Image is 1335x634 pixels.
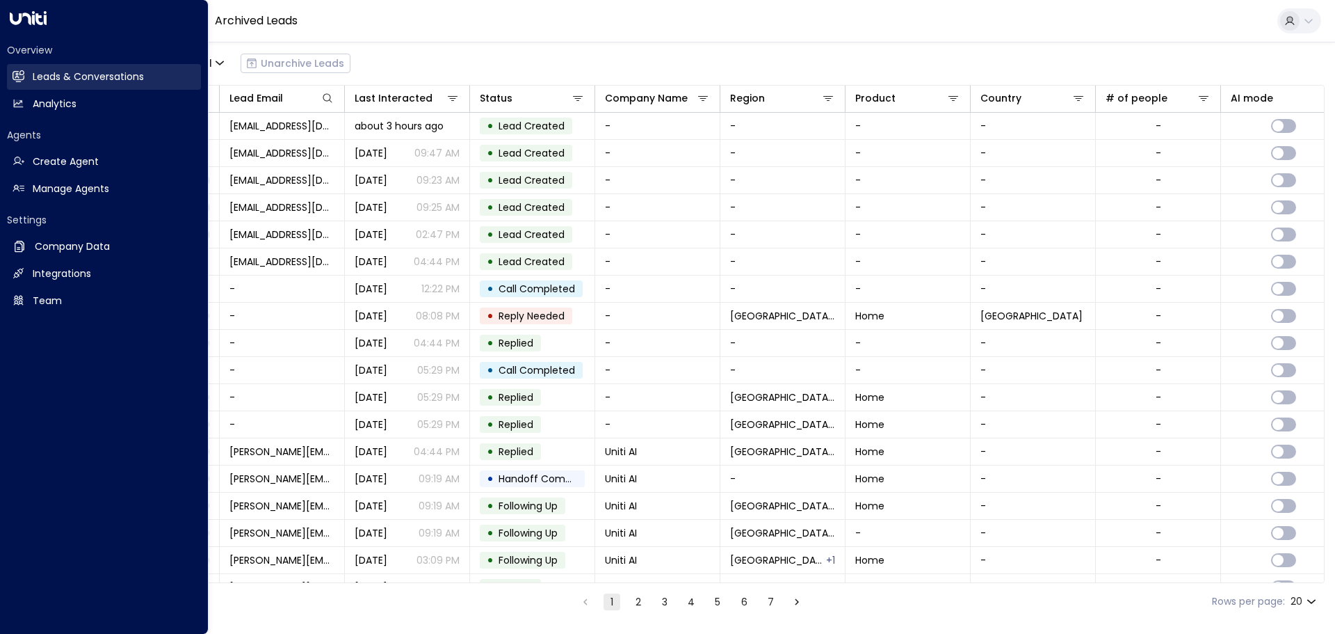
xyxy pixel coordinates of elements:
[229,580,334,594] span: kerric@getuniti.com
[215,13,298,29] a: Archived Leads
[487,277,494,301] div: •
[855,553,884,567] span: Home
[971,520,1096,546] td: -
[419,526,460,540] p: 09:19 AM
[595,357,720,383] td: -
[487,223,494,246] div: •
[220,303,345,329] td: -
[971,194,1096,221] td: -
[730,526,835,540] span: Central Texas
[855,309,884,323] span: Home
[845,357,971,383] td: -
[720,140,845,166] td: -
[355,173,387,187] span: Sep 12, 2025
[971,438,1096,465] td: -
[720,357,845,383] td: -
[355,228,387,241] span: Aug 21, 2025
[605,445,637,459] span: Uniti AI
[730,90,765,106] div: Region
[788,594,805,610] button: Go to next page
[499,309,565,323] span: Reply Needed
[845,167,971,193] td: -
[971,574,1096,601] td: -
[855,390,884,404] span: Home
[355,499,387,513] span: Sep 03, 2025
[355,282,387,296] span: Sep 11, 2025
[355,309,387,323] span: Sep 06, 2025
[730,390,835,404] span: Central Michigan
[414,336,460,350] p: 04:44 PM
[980,90,1085,106] div: Country
[762,594,779,610] button: Go to page 7
[355,255,387,269] span: Sep 11, 2025
[595,194,720,221] td: -
[720,276,845,302] td: -
[7,149,201,175] a: Create Agent
[845,194,971,221] td: -
[971,140,1096,166] td: -
[971,330,1096,356] td: -
[980,309,1083,323] span: United States
[355,336,387,350] span: Sep 03, 2025
[229,119,334,133] span: Microsoft365@communication.microsoft.com
[35,239,110,254] h2: Company Data
[720,221,845,248] td: -
[845,113,971,139] td: -
[730,445,835,459] span: Central Texas
[487,331,494,355] div: •
[720,466,845,492] td: -
[355,390,387,404] span: Aug 25, 2025
[220,330,345,356] td: -
[424,580,460,594] p: 12:21 PM
[499,282,575,296] span: Call Completed
[595,303,720,329] td: -
[980,90,1021,106] div: Country
[605,499,637,513] span: Uniti AI
[414,445,460,459] p: 04:44 PM
[355,526,387,540] span: Sep 03, 2025
[499,553,558,567] span: Following Up
[487,358,494,382] div: •
[487,250,494,274] div: •
[855,499,884,513] span: Home
[229,90,283,106] div: Lead Email
[499,472,597,486] span: Handoff Completed
[487,440,494,463] div: •
[1106,90,1211,106] div: # of people
[7,261,201,287] a: Integrations
[605,90,688,106] div: Company Name
[480,90,585,106] div: Status
[855,472,884,486] span: Home
[487,196,494,219] div: •
[417,418,460,431] p: 05:29 PM
[730,90,835,106] div: Region
[855,418,884,431] span: Home
[33,70,144,84] h2: Leads & Conversations
[229,472,334,486] span: kerric@getuniti.com
[487,168,494,192] div: •
[1156,228,1161,241] div: -
[487,141,494,165] div: •
[355,418,387,431] span: Aug 25, 2025
[1156,282,1161,296] div: -
[971,276,1096,302] td: -
[730,309,835,323] span: Central Michigan
[1156,526,1161,540] div: -
[33,267,91,281] h2: Integrations
[355,90,432,106] div: Last Interacted
[229,146,334,160] span: Microsoft365@communication.microsoft.com
[33,182,109,196] h2: Manage Agents
[499,336,533,350] span: Replied
[1231,90,1273,106] div: AI mode
[7,43,201,57] h2: Overview
[1290,592,1319,612] div: 20
[1106,90,1167,106] div: # of people
[417,363,460,377] p: 05:29 PM
[736,594,752,610] button: Go to page 6
[595,330,720,356] td: -
[1156,146,1161,160] div: -
[499,173,565,187] span: Lead Created
[487,413,494,436] div: •
[720,330,845,356] td: -
[595,113,720,139] td: -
